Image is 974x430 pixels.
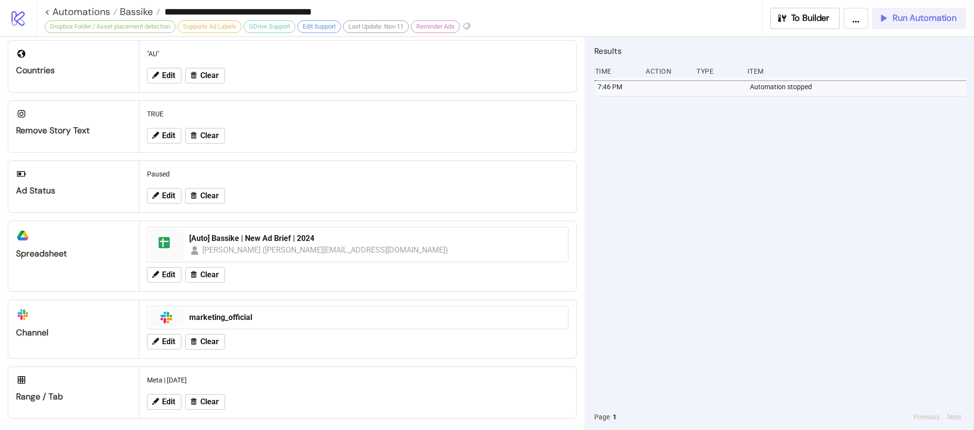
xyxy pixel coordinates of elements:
[16,248,131,259] div: Spreadsheet
[178,20,242,33] div: Supports Ad Labels
[944,412,964,422] button: Next
[893,13,957,24] span: Run Automation
[147,188,181,204] button: Edit
[16,65,131,76] div: Countries
[147,267,181,283] button: Edit
[147,394,181,410] button: Edit
[189,233,562,244] div: [Auto] Bassike | New Ad Brief | 2024
[297,20,341,33] div: Edit Support
[844,8,868,29] button: ...
[597,78,641,96] div: 7:46 PM
[162,71,175,80] span: Edit
[143,371,572,389] div: Meta | [DATE]
[162,131,175,140] span: Edit
[645,62,689,80] div: Action
[411,20,460,33] div: Reminder Ads
[202,244,449,256] div: [PERSON_NAME] ([PERSON_NAME][EMAIL_ADDRESS][DOMAIN_NAME])
[45,7,117,16] a: < Automations
[749,78,969,96] div: Automation stopped
[910,412,942,422] button: Previous
[243,20,295,33] div: GDrive Support
[200,71,219,80] span: Clear
[610,412,619,422] button: 1
[185,334,225,350] button: Clear
[162,398,175,406] span: Edit
[16,185,131,196] div: Ad Status
[16,327,131,338] div: Channel
[791,13,830,24] span: To Builder
[696,62,740,80] div: Type
[117,7,160,16] a: Bassike
[594,412,610,422] span: Page
[45,20,176,33] div: Dropbox Folder / Asset placement detection
[343,20,409,33] div: Last Update: Nov-11
[185,68,225,83] button: Clear
[147,68,181,83] button: Edit
[162,191,175,200] span: Edit
[117,5,153,18] span: Bassike
[747,62,966,80] div: Item
[185,267,225,283] button: Clear
[185,128,225,143] button: Clear
[147,128,181,143] button: Edit
[147,334,181,350] button: Edit
[872,8,966,29] button: Run Automation
[143,105,572,123] div: TRUE
[162,337,175,346] span: Edit
[143,165,572,183] div: Paused
[200,337,219,346] span: Clear
[162,271,175,279] span: Edit
[185,188,225,204] button: Clear
[185,394,225,410] button: Clear
[200,191,219,200] span: Clear
[16,125,131,136] div: Remove Story Text
[143,45,572,63] div: "AU"
[594,62,638,80] div: Time
[189,312,562,323] div: marketing_official
[770,8,840,29] button: To Builder
[200,131,219,140] span: Clear
[200,398,219,406] span: Clear
[200,271,219,279] span: Clear
[594,45,966,57] h2: Results
[16,391,131,402] div: Range / Tab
